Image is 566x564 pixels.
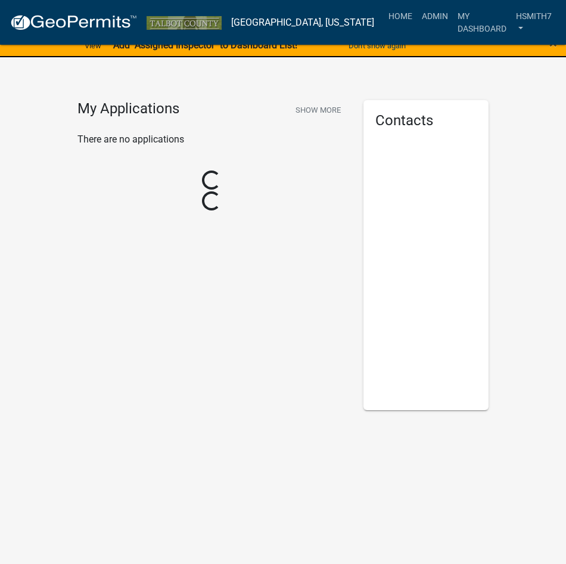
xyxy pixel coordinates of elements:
a: hsmith7 [511,5,556,40]
p: There are no applications [77,132,346,147]
a: View [80,36,106,55]
button: Don't show again [344,36,410,55]
a: [GEOGRAPHIC_DATA], [US_STATE] [231,13,374,33]
h4: My Applications [77,100,179,118]
a: My Dashboard [453,5,511,40]
a: Home [384,5,417,27]
img: Talbot County, Georgia [147,16,222,30]
button: Close [549,36,557,50]
strong: Add "Assigned Inspector" to Dashboard List! [113,39,297,51]
a: Admin [417,5,453,27]
h5: Contacts [375,112,477,129]
button: Show More [291,100,346,120]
